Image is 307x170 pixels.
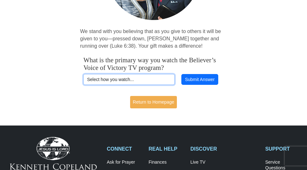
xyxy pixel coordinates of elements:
a: Ask for Prayer [107,160,142,165]
h2: REAL HELP [149,146,184,152]
h2: CONNECT [107,146,142,152]
p: We stand with you believing that as you give to others it will be given to you—pressed down, [PER... [80,28,227,50]
h4: What is the primary way you watch the Believer’s Voice of Victory TV program? [83,56,224,72]
h2: DISCOVER [190,146,258,152]
a: Return to Homepage [130,96,177,108]
h2: SUPPORT [265,146,300,152]
button: Submit Answer [181,74,218,85]
a: Finances [149,160,184,165]
a: Live TV [190,160,258,165]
